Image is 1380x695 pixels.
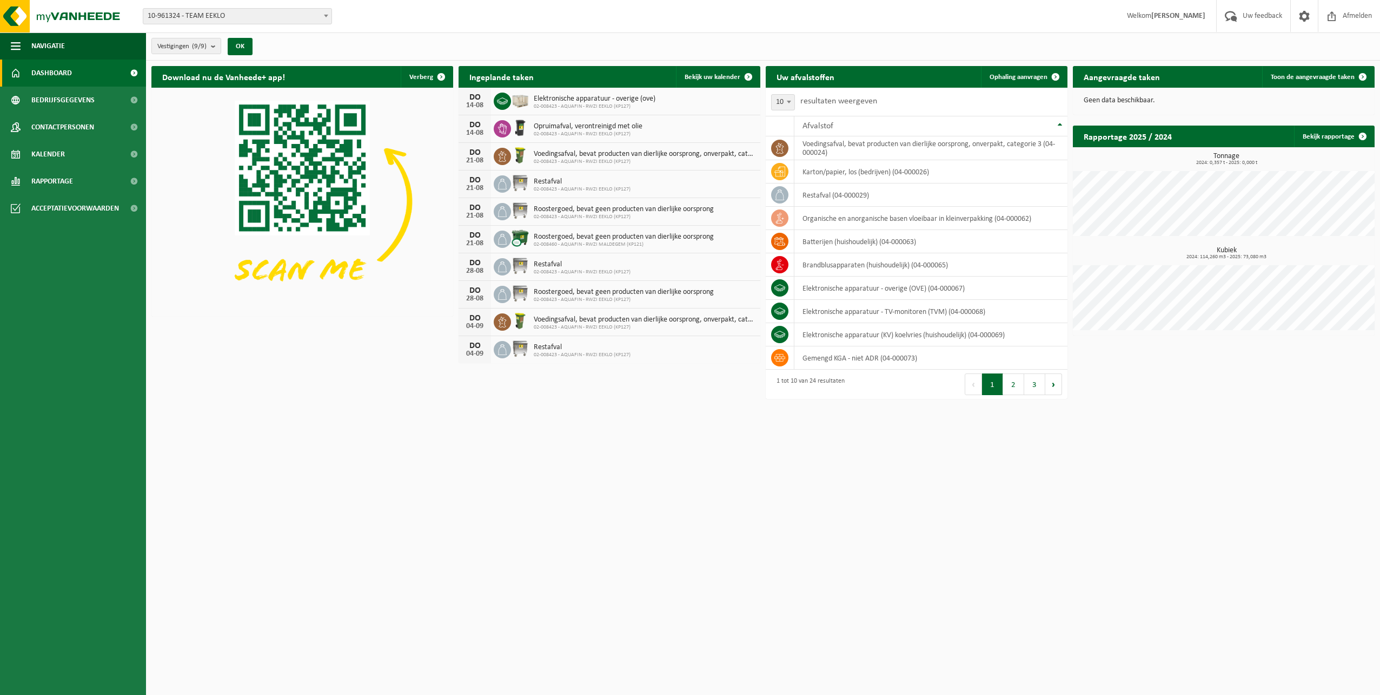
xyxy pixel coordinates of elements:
a: Ophaling aanvragen [981,66,1066,88]
span: 2024: 0,357 t - 2025: 0,000 t [1078,160,1375,166]
span: 02-008423 - AQUAFIN - RWZI EEKLO (KP127) [534,269,631,276]
div: DO [464,286,486,295]
span: 02-008423 - AQUAFIN - RWZI EEKLO (KP127) [534,352,631,358]
span: Bekijk uw kalender [685,74,740,81]
count: (9/9) [192,43,207,50]
span: Restafval [534,343,631,352]
h2: Ingeplande taken [459,66,545,87]
span: 10 [772,95,794,110]
div: 14-08 [464,129,486,137]
span: Ophaling aanvragen [990,74,1047,81]
td: elektronische apparatuur - overige (OVE) (04-000067) [794,277,1067,300]
span: Rapportage [31,168,73,195]
p: Geen data beschikbaar. [1084,97,1364,104]
div: 1 tot 10 van 24 resultaten [771,372,845,396]
a: Bekijk uw kalender [676,66,759,88]
div: 21-08 [464,240,486,247]
span: Roostergoed, bevat geen producten van dierlijke oorsprong [534,288,714,297]
div: 14-08 [464,102,486,109]
h3: Tonnage [1078,153,1375,166]
span: 02-008423 - AQUAFIN - RWZI EEKLO (KP127) [534,214,714,220]
div: 04-09 [464,323,486,330]
span: 02-008423 - AQUAFIN - RWZI EEKLO (KP127) [534,324,755,331]
a: Bekijk rapportage [1294,126,1374,147]
td: voedingsafval, bevat producten van dierlijke oorsprong, onverpakt, categorie 3 (04-000024) [794,136,1067,160]
button: Previous [965,373,982,395]
button: 1 [982,373,1003,395]
h3: Kubiek [1078,247,1375,260]
img: WB-0060-HPE-GN-50 [511,312,529,330]
td: brandblusapparaten (huishoudelijk) (04-000065) [794,253,1067,277]
div: 21-08 [464,157,486,165]
span: Toon de aangevraagde taken [1271,74,1355,81]
h2: Aangevraagde taken [1073,66,1171,87]
img: WB-1100-CU [511,229,529,247]
span: Roostergoed, bevat geen producten van dierlijke oorsprong [534,233,714,241]
span: Dashboard [31,60,72,87]
div: DO [464,93,486,102]
img: PB-WB-0960-WDN-00-00 [511,91,529,109]
div: DO [464,314,486,323]
label: resultaten weergeven [800,97,877,106]
span: 02-008423 - AQUAFIN - RWZI EEKLO (KP127) [534,297,714,303]
button: 2 [1003,373,1024,395]
img: WB-0060-HPE-GN-50 [511,146,529,165]
button: OK [228,38,253,55]
span: 02-008423 - AQUAFIN - RWZI EEKLO (KP127) [534,131,642,137]
button: Verberg [401,66,452,88]
div: DO [464,342,486,350]
td: elektronische apparatuur (KV) koelvries (huishoudelijk) (04-000069) [794,323,1067,346]
span: 02-008460 - AQUAFIN - RWZI MALDEGEM (KP121) [534,241,714,248]
button: 3 [1024,373,1045,395]
td: organische en anorganische basen vloeibaar in kleinverpakking (04-000062) [794,207,1067,230]
span: Opruimafval, verontreinigd met olie [534,122,642,131]
h2: Download nu de Vanheede+ app! [151,66,296,87]
img: WB-1100-GAL-GY-01 [511,201,529,220]
td: batterijen (huishoudelijk) (04-000063) [794,230,1067,253]
span: Restafval [534,178,631,186]
img: WB-1100-GAL-GY-02 [511,174,529,192]
span: 02-008423 - AQUAFIN - RWZI EEKLO (KP127) [534,159,755,165]
td: gemengd KGA - niet ADR (04-000073) [794,346,1067,370]
div: DO [464,259,486,267]
span: Voedingsafval, bevat producten van dierlijke oorsprong, onverpakt, categorie 3 [534,316,755,324]
span: Vestigingen [157,38,207,55]
div: DO [464,121,486,129]
td: karton/papier, los (bedrijven) (04-000026) [794,160,1067,183]
img: WB-1100-GAL-GY-02 [511,339,529,358]
td: restafval (04-000029) [794,183,1067,207]
span: Afvalstof [802,122,833,130]
span: 10-961324 - TEAM EEKLO [143,8,332,24]
span: 10 [771,94,795,110]
span: 02-008423 - AQUAFIN - RWZI EEKLO (KP127) [534,186,631,193]
span: 2024: 114,260 m3 - 2025: 73,080 m3 [1078,254,1375,260]
span: Contactpersonen [31,114,94,141]
div: 21-08 [464,212,486,220]
button: Vestigingen(9/9) [151,38,221,54]
a: Toon de aangevraagde taken [1262,66,1374,88]
div: 28-08 [464,267,486,275]
span: Voedingsafval, bevat producten van dierlijke oorsprong, onverpakt, categorie 3 [534,150,755,159]
span: Navigatie [31,32,65,60]
div: 28-08 [464,295,486,303]
span: Bedrijfsgegevens [31,87,95,114]
img: WB-1100-GAL-GY-01 [511,284,529,303]
span: Verberg [409,74,433,81]
span: Roostergoed, bevat geen producten van dierlijke oorsprong [534,205,714,214]
span: 10-961324 - TEAM EEKLO [143,9,331,24]
span: Acceptatievoorwaarden [31,195,119,222]
button: Next [1045,373,1062,395]
img: Download de VHEPlus App [151,88,453,314]
div: DO [464,204,486,212]
img: WB-0240-HPE-BK-01 [511,119,529,137]
span: Kalender [31,141,65,168]
div: DO [464,148,486,157]
strong: [PERSON_NAME] [1151,12,1205,20]
td: elektronische apparatuur - TV-monitoren (TVM) (04-000068) [794,300,1067,323]
div: 04-09 [464,350,486,358]
h2: Rapportage 2025 / 2024 [1073,126,1183,147]
div: 21-08 [464,185,486,192]
img: WB-1100-GAL-GY-02 [511,257,529,275]
span: Elektronische apparatuur - overige (ove) [534,95,655,103]
span: 02-008423 - AQUAFIN - RWZI EEKLO (KP127) [534,103,655,110]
